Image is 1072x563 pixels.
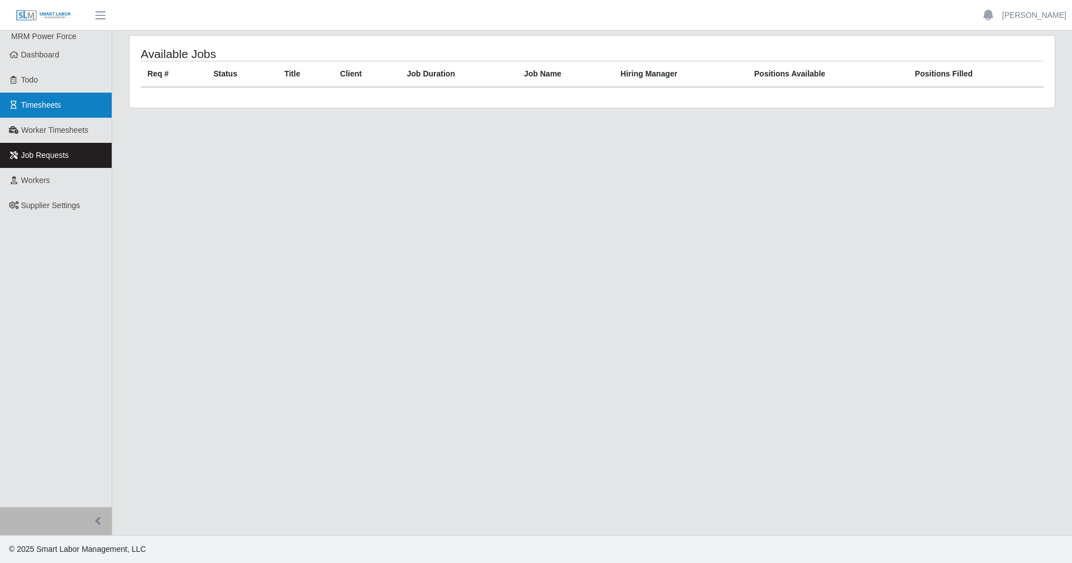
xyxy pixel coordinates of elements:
span: Worker Timesheets [21,126,88,134]
span: Supplier Settings [21,201,80,210]
th: Positions Filled [908,61,1044,88]
span: Dashboard [21,50,60,59]
th: Positions Available [748,61,908,88]
th: Status [207,61,277,88]
th: Req # [141,61,207,88]
th: Client [333,61,400,88]
span: MRM Power Force [11,32,76,41]
th: Job Name [517,61,614,88]
a: [PERSON_NAME] [1002,9,1066,21]
th: Title [277,61,333,88]
th: Hiring Manager [614,61,747,88]
span: Workers [21,176,50,185]
span: Job Requests [21,151,69,160]
span: Timesheets [21,100,61,109]
img: SLM Logo [16,9,71,22]
h4: Available Jobs [141,47,507,61]
span: © 2025 Smart Labor Management, LLC [9,545,146,554]
span: Todo [21,75,38,84]
th: Job Duration [400,61,518,88]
